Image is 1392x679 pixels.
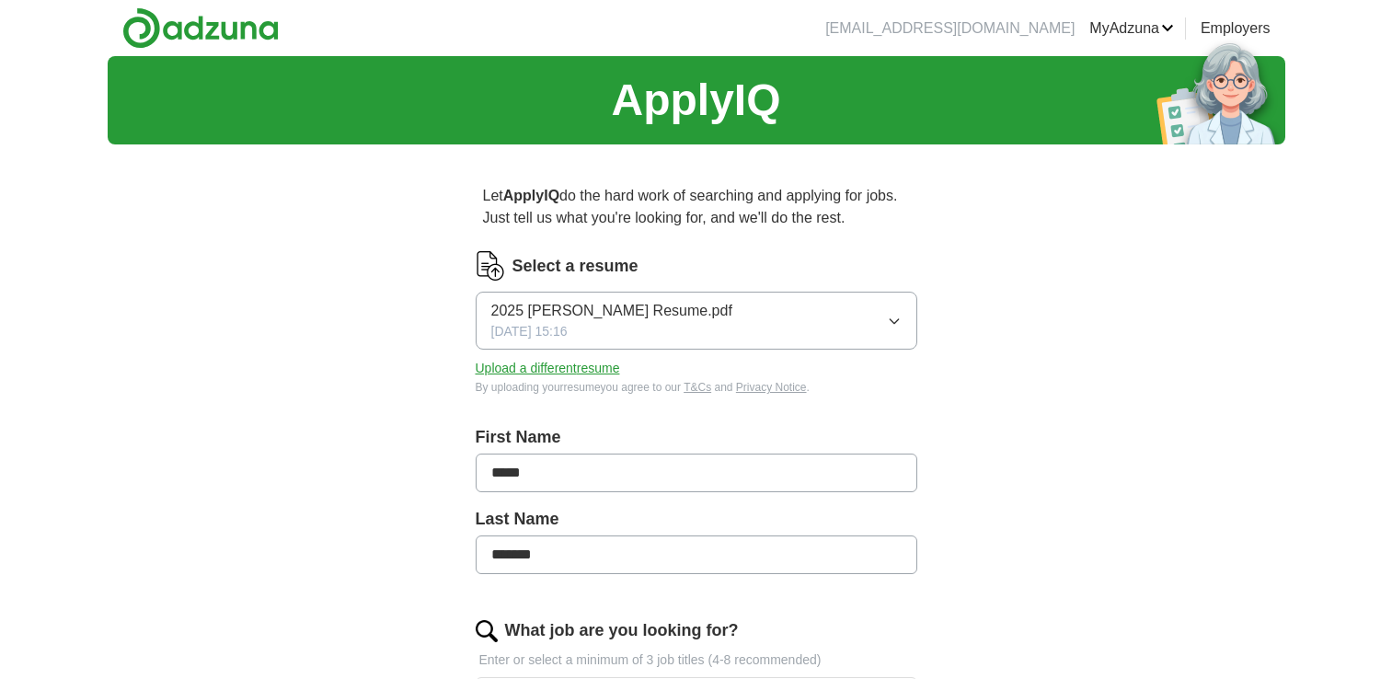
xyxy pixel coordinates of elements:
button: Upload a differentresume [476,359,620,378]
li: [EMAIL_ADDRESS][DOMAIN_NAME] [825,17,1075,40]
strong: ApplyIQ [503,188,559,203]
label: Last Name [476,507,917,532]
h1: ApplyIQ [611,67,780,133]
img: search.png [476,620,498,642]
label: Select a resume [512,254,638,279]
p: Let do the hard work of searching and applying for jobs. Just tell us what you're looking for, an... [476,178,917,236]
p: Enter or select a minimum of 3 job titles (4-8 recommended) [476,650,917,670]
a: Employers [1201,17,1271,40]
img: CV Icon [476,251,505,281]
a: MyAdzuna [1089,17,1174,40]
label: What job are you looking for? [505,618,739,643]
label: First Name [476,425,917,450]
a: T&Cs [684,381,711,394]
img: Adzuna logo [122,7,279,49]
div: By uploading your resume you agree to our and . [476,379,917,396]
a: Privacy Notice [736,381,807,394]
span: 2025 [PERSON_NAME] Resume.pdf [491,300,732,322]
button: 2025 [PERSON_NAME] Resume.pdf[DATE] 15:16 [476,292,917,350]
span: [DATE] 15:16 [491,322,568,341]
